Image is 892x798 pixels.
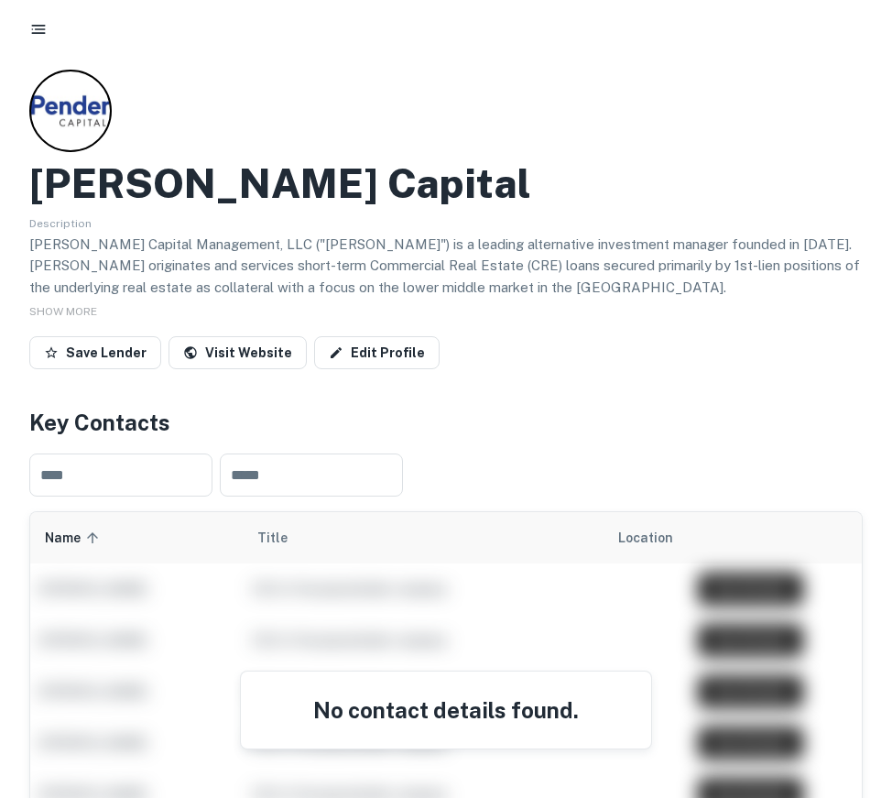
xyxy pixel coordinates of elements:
button: Save Lender [29,336,161,369]
span: SHOW MORE [29,305,97,318]
p: [PERSON_NAME] Capital Management, LLC ("[PERSON_NAME]") is a leading alternative investment manag... [29,234,863,299]
a: Edit Profile [314,336,440,369]
h4: No contact details found. [263,694,629,727]
span: Description [29,217,92,230]
h4: Key Contacts [29,406,863,439]
h2: [PERSON_NAME] Capital [29,159,531,208]
iframe: Chat Widget [800,651,892,739]
a: Visit Website [169,336,307,369]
